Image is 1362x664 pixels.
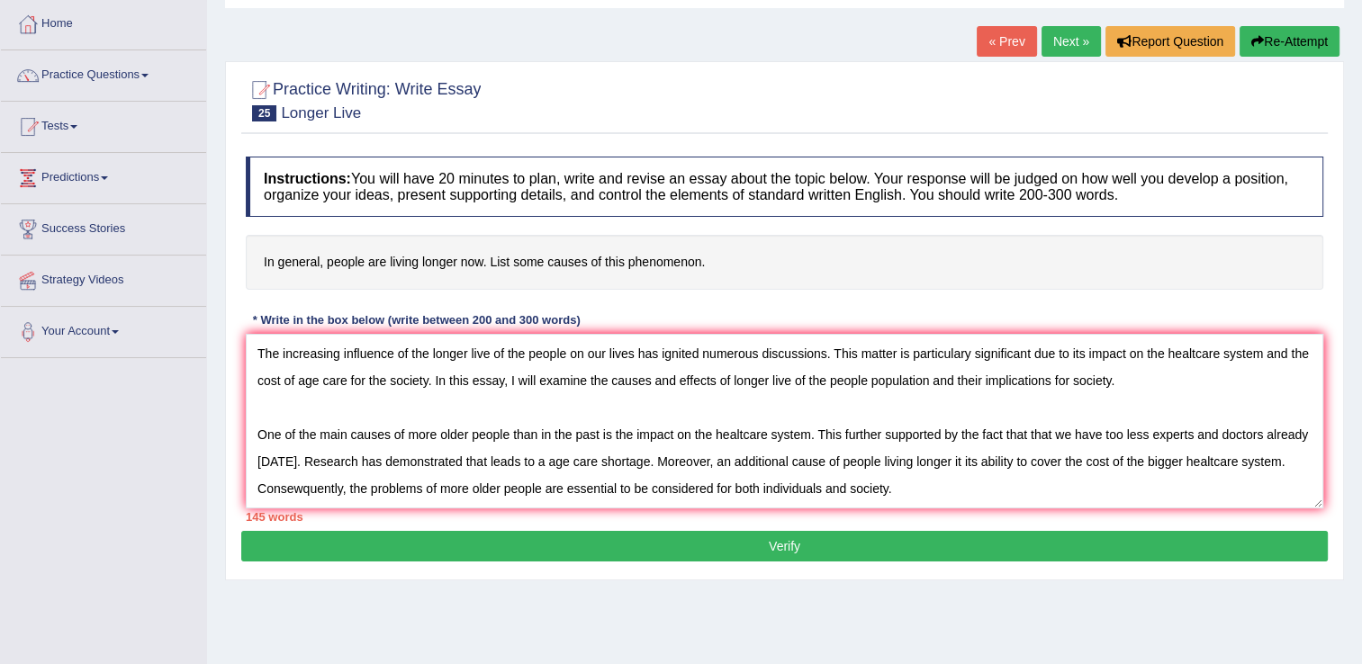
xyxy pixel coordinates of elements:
a: Next » [1042,26,1101,57]
a: Predictions [1,153,206,198]
a: « Prev [977,26,1036,57]
a: Tests [1,102,206,147]
b: Instructions: [264,171,351,186]
h4: In general, people are living longer now. List some causes of this phenomenon. [246,235,1323,290]
a: Success Stories [1,204,206,249]
small: Longer Live [281,104,361,121]
h4: You will have 20 minutes to plan, write and revise an essay about the topic below. Your response ... [246,157,1323,217]
h2: Practice Writing: Write Essay [246,76,481,121]
div: * Write in the box below (write between 200 and 300 words) [246,312,587,329]
button: Re-Attempt [1240,26,1339,57]
button: Report Question [1105,26,1235,57]
span: 25 [252,105,276,121]
button: Verify [241,531,1328,561]
a: Practice Questions [1,50,206,95]
div: 145 words [246,508,1323,525]
a: Your Account [1,307,206,352]
a: Strategy Videos [1,256,206,301]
